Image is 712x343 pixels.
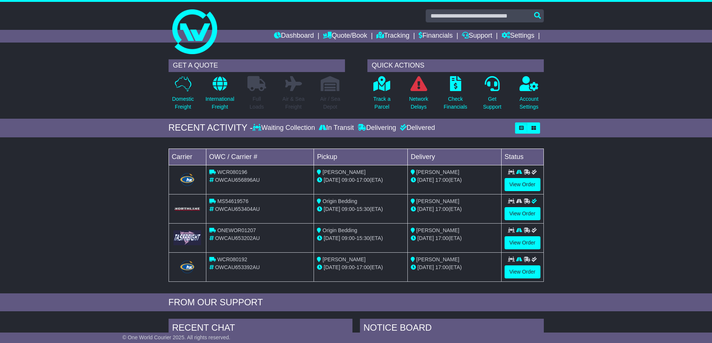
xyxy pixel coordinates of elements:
a: AccountSettings [519,76,539,115]
span: MS54619576 [217,198,248,204]
a: Financials [419,30,453,43]
span: 17:00 [435,177,449,183]
span: OWCAU656896AU [215,177,260,183]
span: ONEWOR01207 [217,227,256,233]
span: [DATE] [417,206,434,212]
span: © One World Courier 2025. All rights reserved. [123,334,231,340]
div: GET A QUOTE [169,59,345,72]
div: Delivered [398,124,435,132]
div: Delivering [356,124,398,132]
span: [PERSON_NAME] [416,198,459,204]
div: RECENT ACTIVITY - [169,122,253,133]
div: - (ETA) [317,205,404,213]
a: GetSupport [483,76,502,115]
span: [DATE] [417,235,434,241]
a: CheckFinancials [443,76,468,115]
span: 15:30 [357,206,370,212]
span: 17:00 [435,235,449,241]
span: [DATE] [324,177,340,183]
p: Domestic Freight [172,95,194,111]
a: Tracking [376,30,409,43]
p: Full Loads [247,95,266,111]
div: In Transit [317,124,356,132]
img: GetCarrierServiceLogo [173,230,201,245]
span: WCR080192 [217,256,247,262]
span: 09:00 [342,264,355,270]
span: 15:30 [357,235,370,241]
p: Air / Sea Depot [320,95,340,111]
a: NetworkDelays [409,76,428,115]
span: 09:00 [342,235,355,241]
span: 09:00 [342,177,355,183]
a: Track aParcel [373,76,391,115]
span: OWCAU653202AU [215,235,260,241]
span: WCR080196 [217,169,247,175]
div: - (ETA) [317,264,404,271]
td: Carrier [169,149,206,165]
a: Quote/Book [323,30,367,43]
span: [PERSON_NAME] [416,169,459,175]
p: Account Settings [520,95,539,111]
span: OWCAU653392AU [215,264,260,270]
a: DomesticFreight [172,76,194,115]
span: [DATE] [324,206,340,212]
img: Hunter_Express.png [179,259,195,274]
a: View Order [505,207,540,220]
td: Delivery [407,149,501,165]
span: OWCAU653404AU [215,206,260,212]
div: (ETA) [411,176,498,184]
div: - (ETA) [317,234,404,242]
a: Settings [502,30,534,43]
span: [PERSON_NAME] [323,169,366,175]
p: Network Delays [409,95,428,111]
span: [PERSON_NAME] [416,256,459,262]
span: [DATE] [324,235,340,241]
a: InternationalFreight [205,76,235,115]
div: (ETA) [411,205,498,213]
a: View Order [505,236,540,249]
a: Support [462,30,492,43]
span: 17:00 [435,206,449,212]
span: 09:00 [342,206,355,212]
a: View Order [505,265,540,278]
div: - (ETA) [317,176,404,184]
span: [PERSON_NAME] [416,227,459,233]
span: [DATE] [417,264,434,270]
img: GetCarrierServiceLogo [173,207,201,211]
span: [DATE] [417,177,434,183]
td: Pickup [314,149,408,165]
div: (ETA) [411,264,498,271]
span: Origin Bedding [323,227,357,233]
div: (ETA) [411,234,498,242]
p: International Freight [206,95,234,111]
span: [DATE] [324,264,340,270]
a: Dashboard [274,30,314,43]
span: 17:00 [357,264,370,270]
td: Status [501,149,543,165]
div: NOTICE BOARD [360,319,544,339]
p: Air & Sea Freight [283,95,305,111]
div: RECENT CHAT [169,319,352,339]
a: View Order [505,178,540,191]
img: Hunter_Express.png [179,172,195,187]
div: QUICK ACTIONS [367,59,544,72]
p: Check Financials [444,95,467,111]
span: [PERSON_NAME] [323,256,366,262]
td: OWC / Carrier # [206,149,314,165]
p: Get Support [483,95,501,111]
div: Waiting Collection [253,124,317,132]
span: Origin Bedding [323,198,357,204]
p: Track a Parcel [373,95,391,111]
div: FROM OUR SUPPORT [169,297,544,308]
span: 17:00 [435,264,449,270]
span: 17:00 [357,177,370,183]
